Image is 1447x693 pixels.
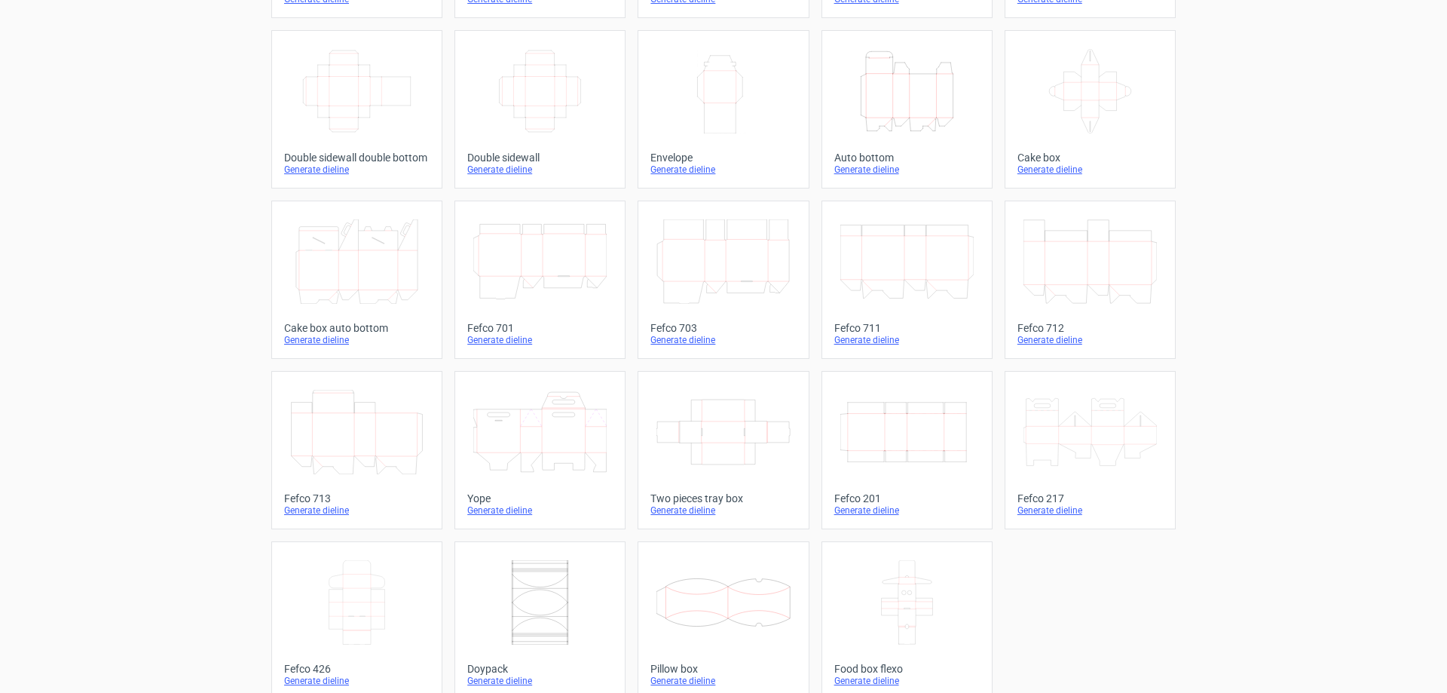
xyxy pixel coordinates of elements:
[467,322,613,334] div: Fefco 701
[834,164,980,176] div: Generate dieline
[834,334,980,346] div: Generate dieline
[650,504,796,517] div: Generate dieline
[1017,334,1163,346] div: Generate dieline
[821,371,993,529] a: Fefco 201Generate dieline
[834,675,980,687] div: Generate dieline
[467,492,613,504] div: Yope
[834,663,980,675] div: Food box flexo
[638,371,809,529] a: Two pieces tray boxGenerate dieline
[284,492,430,504] div: Fefco 713
[834,504,980,517] div: Generate dieline
[834,152,980,164] div: Auto bottom
[1017,504,1163,517] div: Generate dieline
[1017,152,1163,164] div: Cake box
[467,164,613,176] div: Generate dieline
[821,30,993,189] a: Auto bottomGenerate dieline
[271,30,442,189] a: Double sidewall double bottomGenerate dieline
[650,663,796,675] div: Pillow box
[650,492,796,504] div: Two pieces tray box
[650,334,796,346] div: Generate dieline
[284,504,430,517] div: Generate dieline
[1017,164,1163,176] div: Generate dieline
[834,322,980,334] div: Fefco 711
[284,663,430,675] div: Fefco 426
[284,322,430,334] div: Cake box auto bottom
[821,201,993,359] a: Fefco 711Generate dieline
[650,675,796,687] div: Generate dieline
[271,201,442,359] a: Cake box auto bottomGenerate dieline
[467,334,613,346] div: Generate dieline
[271,371,442,529] a: Fefco 713Generate dieline
[1017,322,1163,334] div: Fefco 712
[1005,201,1176,359] a: Fefco 712Generate dieline
[467,504,613,517] div: Generate dieline
[638,30,809,189] a: EnvelopeGenerate dieline
[834,492,980,504] div: Fefco 201
[284,334,430,346] div: Generate dieline
[1005,30,1176,189] a: Cake boxGenerate dieline
[650,164,796,176] div: Generate dieline
[467,663,613,675] div: Doypack
[650,322,796,334] div: Fefco 703
[650,152,796,164] div: Envelope
[467,152,613,164] div: Double sidewall
[454,201,626,359] a: Fefco 701Generate dieline
[284,152,430,164] div: Double sidewall double bottom
[284,675,430,687] div: Generate dieline
[467,675,613,687] div: Generate dieline
[1017,492,1163,504] div: Fefco 217
[1005,371,1176,529] a: Fefco 217Generate dieline
[454,30,626,189] a: Double sidewallGenerate dieline
[638,201,809,359] a: Fefco 703Generate dieline
[454,371,626,529] a: YopeGenerate dieline
[284,164,430,176] div: Generate dieline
